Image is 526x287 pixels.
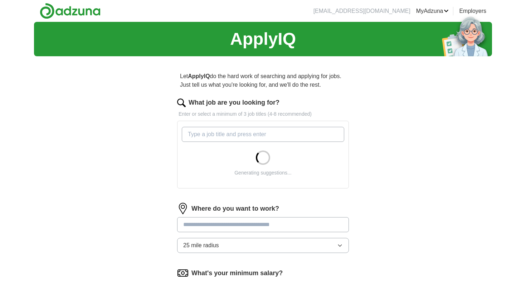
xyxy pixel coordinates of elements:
img: location.png [177,203,189,214]
a: MyAdzuna [416,7,449,15]
input: Type a job title and press enter [182,127,344,142]
button: 25 mile radius [177,238,349,253]
li: [EMAIL_ADDRESS][DOMAIN_NAME] [313,7,410,15]
label: What job are you looking for? [189,98,279,107]
img: Adzuna logo [40,3,101,19]
label: What's your minimum salary? [191,268,283,278]
a: Employers [459,7,486,15]
strong: ApplyIQ [188,73,210,79]
img: search.png [177,99,186,107]
img: salary.png [177,267,189,279]
p: Enter or select a minimum of 3 job titles (4-8 recommended) [177,110,349,118]
label: Where do you want to work? [191,204,279,214]
div: Generating suggestions... [234,169,292,177]
p: Let do the hard work of searching and applying for jobs. Just tell us what you're looking for, an... [177,69,349,92]
h1: ApplyIQ [230,26,296,52]
span: 25 mile radius [183,241,219,250]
